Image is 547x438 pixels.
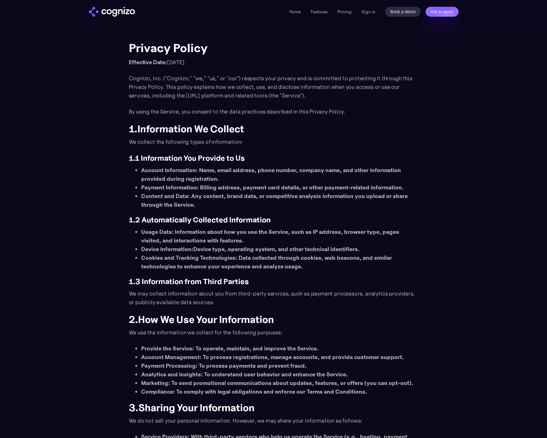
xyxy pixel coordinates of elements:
strong: Payment Information [141,184,197,191]
h2: 2. [129,314,418,325]
strong: 1.1 Information You Provide to Us [129,154,245,163]
li: : Any content, brand data, or competitive analysis information you upload or share through the Se... [141,192,418,209]
img: cognizo logo [89,7,135,17]
li: : Data collected through cookies, web beacons, and similar technologies to enhance your experienc... [141,254,418,271]
strong: Account Management [141,353,200,361]
p: By using the Service, you consent to the data practices described in this Privacy Policy. [129,107,418,116]
strong: Effective Date: [129,59,167,66]
p: We may collect information about you from third-party services, such as payment processors, analy... [129,289,418,307]
a: Home [289,9,301,14]
li: : To send promotional communications about updates, features, or offers (you can opt-out). [141,379,418,387]
a: home [89,7,135,17]
a: Get a report [426,7,459,17]
a: Sign in [361,8,375,15]
li: : Name, email address, phone number, company name, and other information provided during registra... [141,166,418,183]
strong: 1.3 Information from Third Parties [129,277,249,286]
li: : To process registrations, manage accounts, and provide customer support. [141,353,418,362]
strong: Provide the Service [141,345,192,352]
li: : To understand user behavior and enhance the Service. [141,370,418,379]
a: Book a demo [385,7,421,17]
strong: 1.2 Automatically Collected Information [129,215,271,225]
strong: Cookies and Tracking Technologies [141,254,235,261]
h2: 3. [129,402,418,413]
p: We do not sell your personal information. However, we may share your information as follows: [129,416,418,425]
strong: Information We Collect [137,123,244,135]
a: Features [311,9,328,14]
p: We collect the following types of information: [129,138,418,146]
strong: Privacy Policy [129,41,208,55]
strong: Payment Processing [141,362,196,369]
a: Pricing [337,9,352,14]
strong: Marketing [141,379,168,386]
strong: Analytics and Insights [141,371,201,378]
p: Cognizo, Inc. ("Cognizo," "we," "us," or "our") respects your privacy and is committed to protect... [129,74,418,100]
p: [DATE] [129,58,418,67]
strong: Content and Data [141,192,188,200]
strong: Device Information: [141,246,193,253]
li: Device type, operating system, and other technical identifiers. [141,245,418,254]
strong: Usage Data [141,228,172,235]
p: We use the information we collect for the following purposes: [129,328,418,337]
li: : To process payments and prevent fraud. [141,362,418,370]
li: : To operate, maintain, and improve the Service. [141,344,418,353]
li: : Billing address, payment card details, or other payment-related information. [141,183,418,192]
strong: Compliance [141,388,173,395]
h2: 1. [129,123,418,134]
strong: Sharing Your Information [138,402,255,414]
strong: Account Information [141,167,196,174]
li: : Information about how you use the Service, such as IP address, browser type, pages visited, and... [141,228,418,245]
li: : To comply with legal obligations and enforce our Terms and Conditions. [141,387,418,396]
strong: How We Use Your Information [138,313,274,326]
